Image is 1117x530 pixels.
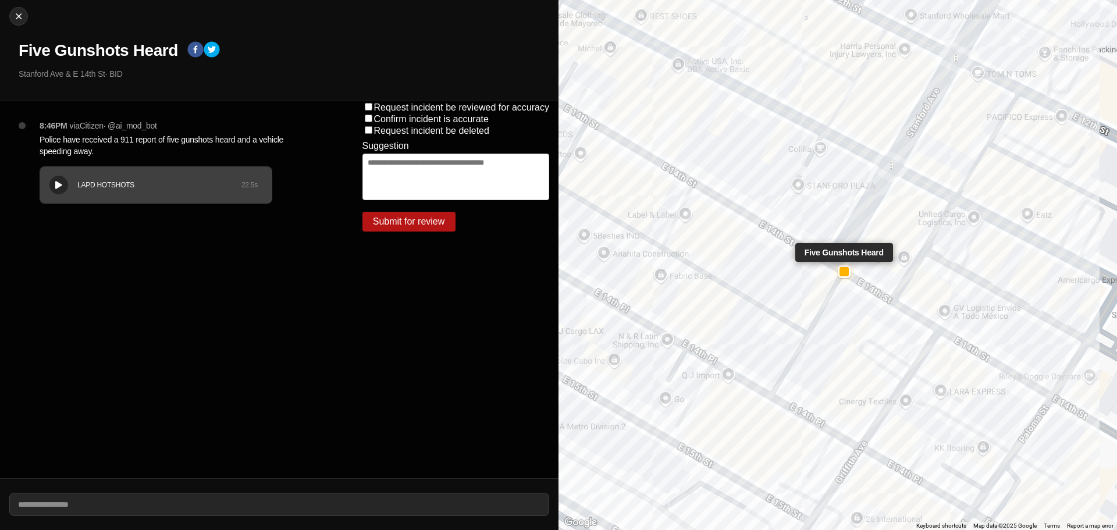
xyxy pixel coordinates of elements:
[973,522,1037,529] span: Map data ©2025 Google
[40,134,316,157] p: Police have received a 911 report of five gunshots heard and a vehicle speeding away.
[916,522,966,530] button: Keyboard shortcuts
[561,515,600,530] img: Google
[374,126,489,136] label: Request incident be deleted
[19,68,549,80] p: Stanford Ave & E 14th St · BID
[1044,522,1060,529] a: Terms (opens in new tab)
[374,102,550,112] label: Request incident be reviewed for accuracy
[187,41,204,60] button: facebook
[838,265,851,278] button: Five Gunshots Heard
[70,120,157,131] p: via Citizen · @ ai_mod_bot
[362,212,456,232] button: Submit for review
[561,515,600,530] a: Open this area in Google Maps (opens a new window)
[204,41,220,60] button: twitter
[374,114,489,124] label: Confirm incident is accurate
[1067,522,1114,529] a: Report a map error
[9,7,28,26] button: cancel
[241,180,258,190] div: 22.5 s
[13,10,24,22] img: cancel
[77,180,241,190] div: LAPD HOTSHOTS
[40,120,67,131] p: 8:46PM
[19,40,178,61] h1: Five Gunshots Heard
[362,141,409,151] label: Suggestion
[795,243,893,261] div: Five Gunshots Heard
